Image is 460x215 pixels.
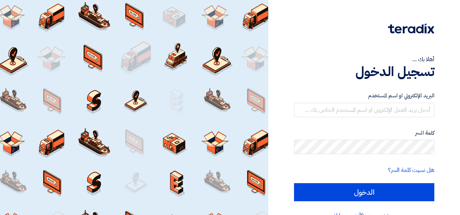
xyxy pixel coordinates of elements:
div: أهلا بك ... [294,55,434,64]
a: هل نسيت كلمة السر؟ [388,166,434,174]
img: Teradix logo [388,24,434,34]
input: أدخل بريد العمل الإلكتروني او اسم المستخدم الخاص بك ... [294,103,434,117]
label: كلمة السر [294,129,434,137]
label: البريد الإلكتروني او اسم المستخدم [294,92,434,100]
h1: تسجيل الدخول [294,64,434,80]
input: الدخول [294,183,434,201]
